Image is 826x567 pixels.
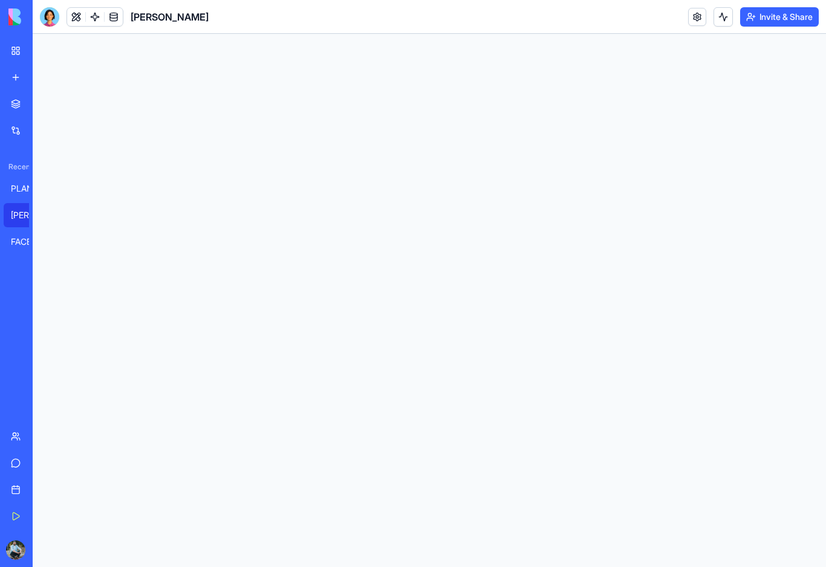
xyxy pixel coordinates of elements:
span: [PERSON_NAME] [131,10,209,24]
img: logo [8,8,83,25]
div: PLANEACION DE CONTENIDO [11,183,45,195]
a: PLANEACION DE CONTENIDO [4,177,52,201]
span: Recent [4,162,29,172]
button: Invite & Share [740,7,819,27]
a: [PERSON_NAME] [4,203,52,227]
div: FACEBOOK RENT [11,236,45,248]
a: FACEBOOK RENT [4,230,52,254]
div: [PERSON_NAME] [11,209,45,221]
img: ACg8ocJNHXTW_YLYpUavmfs3syqsdHTtPnhfTho5TN6JEWypo_6Vv8rXJA=s96-c [6,540,25,560]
